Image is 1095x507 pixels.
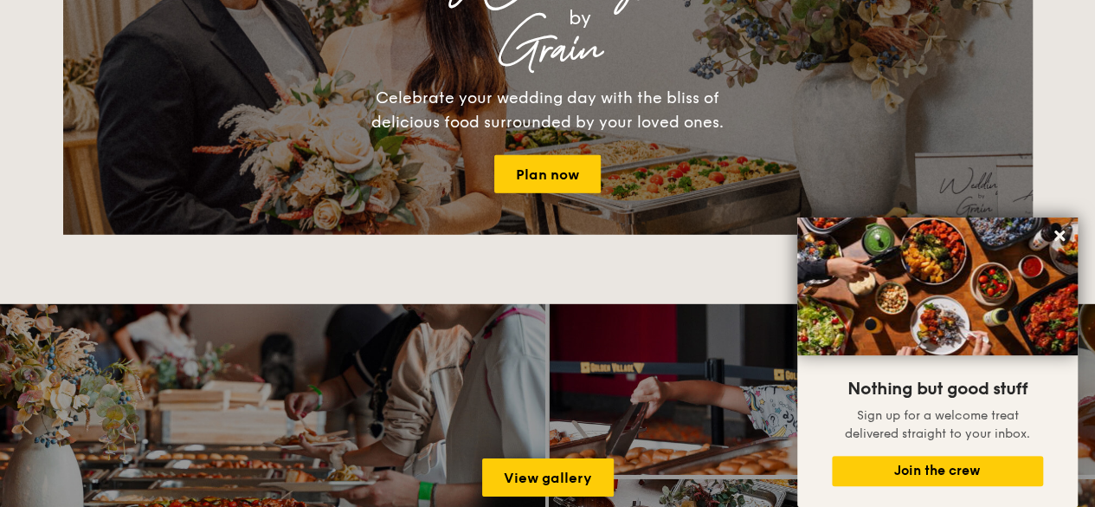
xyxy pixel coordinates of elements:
div: Grain [216,34,880,65]
span: Sign up for a welcome treat delivered straight to your inbox. [845,408,1030,441]
button: Join the crew [832,456,1043,486]
a: Plan now [494,155,601,193]
a: View gallery [482,458,614,497]
div: by [280,3,880,34]
span: Nothing but good stuff [847,379,1027,400]
div: Celebrate your wedding day with the bliss of delicious food surrounded by your loved ones. [353,86,743,134]
img: DSC07876-Edit02-Large.jpeg [797,218,1078,355]
button: Close [1046,222,1073,250]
